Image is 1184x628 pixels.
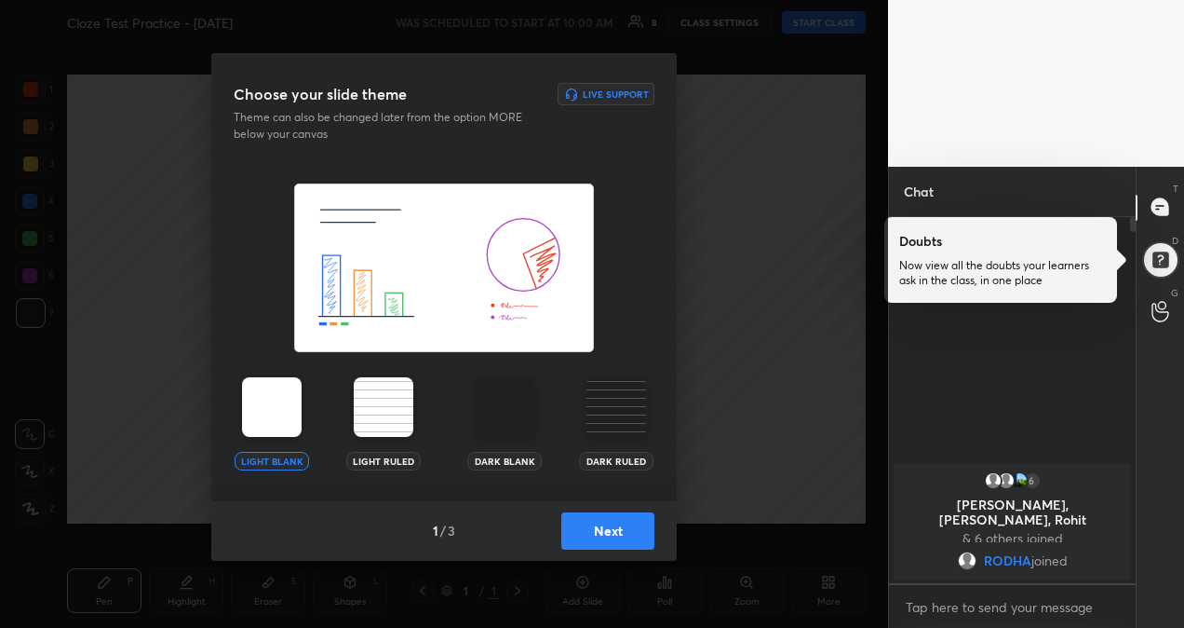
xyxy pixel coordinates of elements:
[583,89,649,99] h6: Live Support
[958,552,976,570] img: default.png
[586,377,646,437] img: darkRuledTheme.359fb5fd.svg
[905,531,1120,546] p: & 6 others joined
[1031,553,1068,568] span: joined
[905,498,1120,527] p: [PERSON_NAME], [PERSON_NAME], Rohit
[234,83,407,105] h3: Choose your slide theme
[294,184,594,353] img: lightThemeBanner.de937ee3.svg
[1173,182,1178,196] p: T
[984,553,1031,568] span: RODHA
[467,452,542,471] div: Dark Blank
[242,377,302,437] img: lightTheme.5bb83c5b.svg
[433,521,438,540] h4: 1
[1023,471,1042,490] div: 6
[346,452,421,471] div: Light Ruled
[889,460,1136,583] div: grid
[984,471,1002,490] img: default.png
[234,109,535,143] p: Theme can also be changed later from the option MORE below your canvas
[1172,234,1178,248] p: D
[1010,471,1029,490] img: thumbnail.jpg
[1171,286,1178,300] p: G
[235,452,309,471] div: Light Blank
[579,452,653,471] div: Dark Ruled
[475,377,534,437] img: darkTheme.aa1caeba.svg
[561,512,654,550] button: Next
[889,167,949,216] p: Chat
[354,377,413,437] img: lightRuledTheme.002cd57a.svg
[997,471,1016,490] img: default.png
[448,521,455,540] h4: 3
[440,521,446,540] h4: /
